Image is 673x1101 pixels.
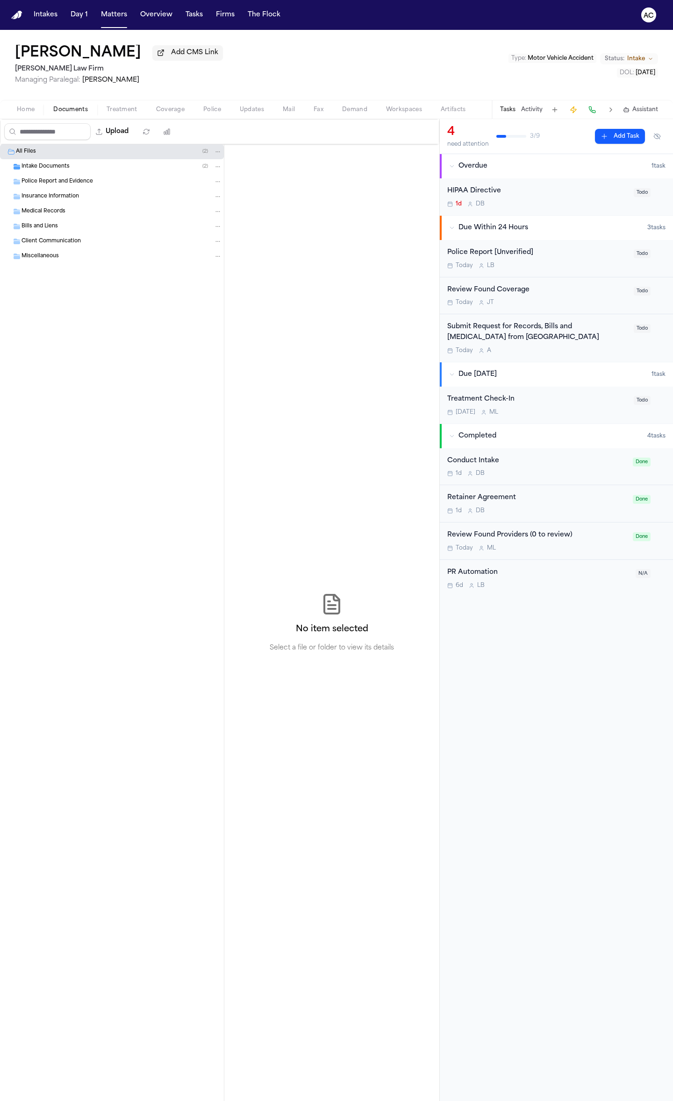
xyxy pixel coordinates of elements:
[649,129,666,144] button: Hide completed tasks (⌘⇧H)
[458,431,496,441] span: Completed
[511,56,526,61] span: Type :
[202,164,208,169] span: ( 2 )
[440,216,673,240] button: Due Within 24 Hours3tasks
[634,396,651,405] span: Todo
[182,7,207,23] button: Tasks
[620,70,634,76] span: DOL :
[314,106,323,113] span: Fax
[212,7,238,23] button: Firms
[647,224,666,232] span: 3 task s
[440,314,673,362] div: Open task: Submit Request for Records, Bills and Radiology from White Plains Hospital
[440,362,673,387] button: Due [DATE]1task
[447,530,627,541] div: Review Found Providers (0 to review)
[82,77,139,84] span: [PERSON_NAME]
[15,64,223,75] h2: [PERSON_NAME] Law Firm
[456,347,473,354] span: Today
[647,432,666,440] span: 4 task s
[447,567,630,578] div: PR Automation
[11,11,22,20] a: Home
[458,370,497,379] span: Due [DATE]
[476,470,485,477] span: D B
[623,106,658,113] button: Assistant
[440,387,673,423] div: Open task: Treatment Check-In
[487,544,496,552] span: M L
[21,193,79,201] span: Insurance Information
[156,106,185,113] span: Coverage
[440,448,673,486] div: Open task: Conduct Intake
[456,409,475,416] span: [DATE]
[447,247,628,258] div: Police Report [Unverified]
[440,277,673,315] div: Open task: Review Found Coverage
[15,77,80,84] span: Managing Paralegal:
[440,522,673,560] div: Open task: Review Found Providers (0 to review)
[296,623,368,636] h2: No item selected
[447,322,628,343] div: Submit Request for Records, Bills and [MEDICAL_DATA] from [GEOGRAPHIC_DATA]
[136,7,176,23] button: Overview
[634,249,651,258] span: Todo
[447,493,627,503] div: Retainer Agreement
[21,208,65,216] span: Medical Records
[476,507,485,515] span: D B
[600,53,658,64] button: Change status from Intake
[548,103,561,116] button: Add Task
[202,149,208,154] span: ( 2 )
[456,470,462,477] span: 1d
[11,11,22,20] img: Finch Logo
[633,495,651,504] span: Done
[652,162,666,170] span: 1 task
[21,163,70,171] span: Intake Documents
[203,106,221,113] span: Police
[15,45,141,62] h1: [PERSON_NAME]
[487,262,494,269] span: L B
[53,106,88,113] span: Documents
[458,162,487,171] span: Overdue
[21,253,59,261] span: Miscellaneous
[283,106,295,113] span: Mail
[107,106,137,113] span: Treatment
[477,582,485,589] span: L B
[476,200,485,208] span: D B
[489,409,498,416] span: M L
[456,262,473,269] span: Today
[634,287,651,296] span: Todo
[441,106,466,113] span: Artifacts
[67,7,92,23] button: Day 1
[456,507,462,515] span: 1d
[456,299,473,306] span: Today
[447,141,489,148] div: need attention
[270,643,394,653] p: Select a file or folder to view its details
[632,106,658,113] span: Assistant
[487,299,494,306] span: J T
[30,7,61,23] a: Intakes
[440,154,673,178] button: Overdue1task
[617,68,658,78] button: Edit DOL: 2025-10-05
[567,103,580,116] button: Create Immediate Task
[447,394,628,405] div: Treatment Check-In
[652,371,666,378] span: 1 task
[458,223,528,233] span: Due Within 24 Hours
[240,106,264,113] span: Updates
[634,188,651,197] span: Todo
[342,106,367,113] span: Demand
[16,148,36,156] span: All Files
[4,123,91,140] input: Search files
[528,56,594,61] span: Motor Vehicle Accident
[636,70,655,76] span: [DATE]
[456,544,473,552] span: Today
[21,238,81,246] span: Client Communication
[440,560,673,597] div: Open task: PR Automation
[440,424,673,448] button: Completed4tasks
[244,7,284,23] button: The Flock
[386,106,422,113] span: Workspaces
[91,123,134,140] button: Upload
[500,106,515,113] button: Tasks
[21,178,93,186] span: Police Report and Evidence
[595,129,645,144] button: Add Task
[447,186,628,197] div: HIPAA Directive
[627,55,645,63] span: Intake
[508,54,596,63] button: Edit Type: Motor Vehicle Accident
